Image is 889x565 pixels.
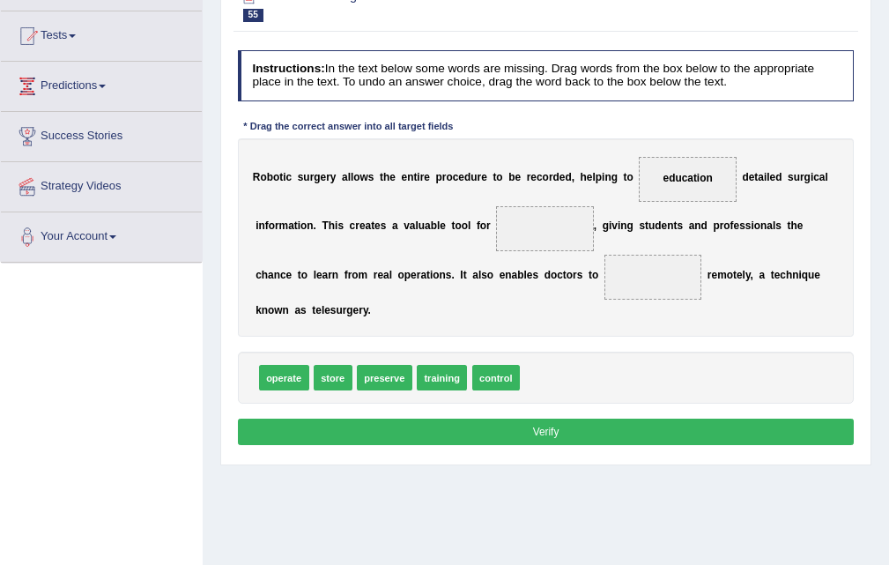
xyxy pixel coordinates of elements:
b: i [430,268,433,280]
b: r [720,219,724,232]
b: c [256,268,262,280]
b: s [639,219,645,232]
b: h [383,171,389,183]
b: l [773,219,775,232]
b: t [563,268,567,280]
b: r [527,171,531,183]
button: Verify [238,419,855,444]
b: c [453,171,459,183]
b: s [330,304,337,316]
b: v [404,219,410,232]
b: r [573,268,577,280]
b: f [477,219,480,232]
b: s [788,171,794,183]
b: t [413,171,417,183]
b: o [352,268,358,280]
b: a [268,268,274,280]
b: q [802,268,808,280]
b: r [800,171,804,183]
b: , [594,219,596,232]
b: i [609,219,611,232]
b: n [620,219,626,232]
b: e [749,171,755,183]
b: e [315,304,322,316]
b: d [701,219,707,232]
b: e [737,268,743,280]
b: d [742,171,748,183]
b: r [348,268,352,280]
b: t [493,171,496,183]
b: l [523,268,526,280]
b: i [764,171,767,183]
b: a [342,171,348,183]
b: f [730,219,734,232]
b: o [455,219,461,232]
b: r [442,171,447,183]
b: e [814,268,820,280]
b: e [424,171,430,183]
b: u [336,304,342,316]
b: t [787,219,790,232]
b: o [273,171,279,183]
b: o [269,219,275,232]
b: n [760,219,767,232]
b: d [565,171,571,183]
a: Strategy Videos [1,162,202,206]
b: e [389,171,396,183]
b: s [337,219,344,232]
b: r [486,219,491,232]
b: n [407,171,413,183]
b: e [734,219,740,232]
b: o [567,268,573,280]
b: e [359,219,366,232]
b: , [572,171,574,183]
b: d [553,171,559,183]
b: o [462,219,468,232]
b: r [478,171,482,183]
b: r [355,219,359,232]
b: o [496,171,502,183]
b: g [314,171,320,183]
span: Drop target [496,206,594,251]
b: , [751,268,753,280]
b: l [348,171,351,183]
b: e [527,268,533,280]
b: e [316,268,322,280]
b: e [559,171,566,183]
b: a [288,219,294,232]
b: a [294,304,300,316]
b: I [460,268,463,280]
b: o [723,219,730,232]
b: e [286,268,293,280]
b: t [279,171,283,183]
b: l [592,171,595,183]
b: T [322,219,329,232]
b: u [808,268,814,280]
b: a [689,219,695,232]
b: s [300,304,307,316]
b: a [420,268,426,280]
b: a [392,219,398,232]
b: R [253,171,261,183]
b: t [426,268,430,280]
b: r [326,171,330,183]
b: s [298,171,304,183]
b: r [707,268,712,280]
b: l [415,219,418,232]
span: preserve [357,365,412,390]
span: education [663,172,713,184]
b: t [463,268,467,280]
b: s [677,219,683,232]
b: o [727,268,733,280]
b: f [265,219,269,232]
b: s [739,219,745,232]
b: e [515,171,521,183]
b: r [549,171,553,183]
b: u [419,219,425,232]
b: . [451,268,454,280]
span: control [472,365,520,390]
b: f [344,268,348,280]
b: i [417,171,419,183]
b: i [283,171,285,183]
b: g [627,219,633,232]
